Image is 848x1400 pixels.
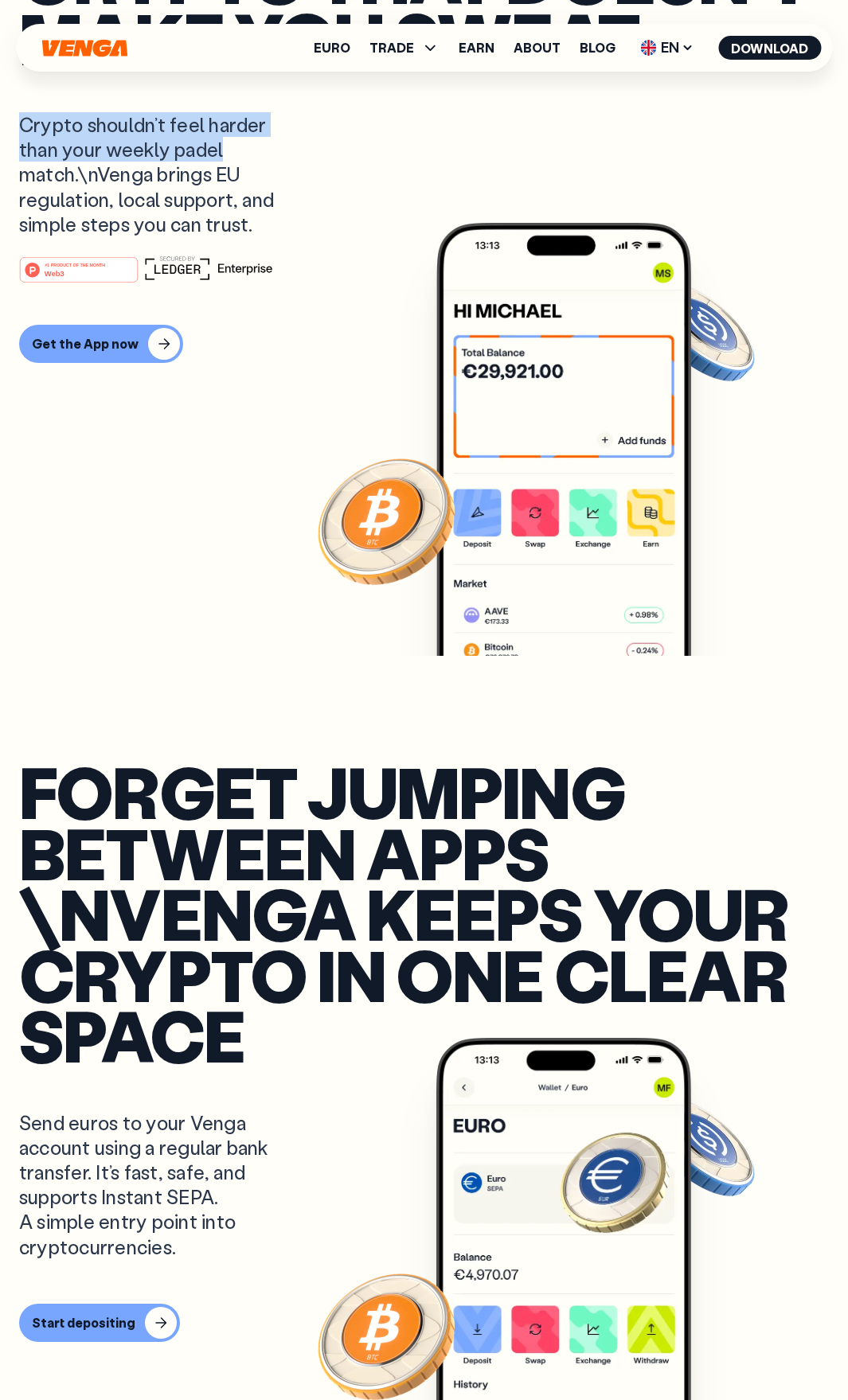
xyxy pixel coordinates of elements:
a: #1 PRODUCT OF THE MONTHWeb3 [19,266,139,287]
h1: Forget jumping between apps \nVenga keeps your crypto in one clear space [19,761,829,1066]
img: Bitcoin [315,449,458,592]
a: Earn [459,41,494,54]
img: Venga app preview [436,223,691,756]
div: Start depositing [32,1315,135,1331]
p: Send euros to your Venga account using a regular bank transfer. It’s fast, safe, and supports Ins... [19,1110,306,1259]
svg: Home [40,39,129,57]
a: Get the App now [19,325,178,363]
button: Get the App now [19,325,183,363]
p: Crypto shouldn’t feel harder than your weekly padel match.\nVenga brings EU regulation, local sup... [19,112,306,236]
span: EN [635,35,699,60]
span: TRADE [369,41,414,54]
button: Download [718,36,821,60]
img: Solana [643,1090,758,1204]
a: About [514,41,561,54]
tspan: #1 PRODUCT OF THE MONTH [45,263,105,267]
span: TRADE [369,38,440,57]
a: Blog [580,41,615,54]
a: Start depositing [19,1304,178,1342]
a: Euro [314,41,350,54]
img: Solana [643,275,758,389]
button: Start depositing [19,1304,180,1342]
div: Get the App now [32,336,139,352]
img: flag-uk [640,40,656,56]
tspan: Web3 [45,269,64,278]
